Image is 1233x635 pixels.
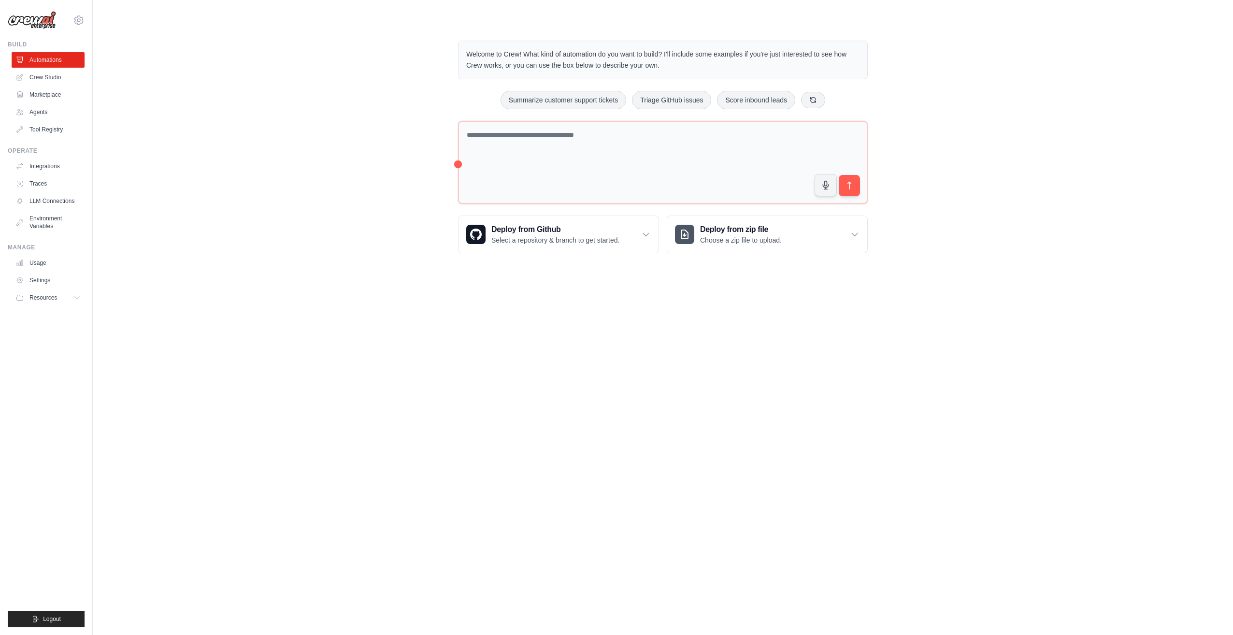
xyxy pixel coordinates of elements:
[12,87,85,102] a: Marketplace
[43,615,61,623] span: Logout
[12,52,85,68] a: Automations
[700,235,782,245] p: Choose a zip file to upload.
[632,91,711,109] button: Triage GitHub issues
[12,290,85,305] button: Resources
[8,244,85,251] div: Manage
[12,70,85,85] a: Crew Studio
[12,176,85,191] a: Traces
[700,224,782,235] h3: Deploy from zip file
[491,224,619,235] h3: Deploy from Github
[717,91,795,109] button: Score inbound leads
[8,41,85,48] div: Build
[12,255,85,271] a: Usage
[491,235,619,245] p: Select a repository & branch to get started.
[29,294,57,302] span: Resources
[12,193,85,209] a: LLM Connections
[12,104,85,120] a: Agents
[12,273,85,288] a: Settings
[466,49,860,71] p: Welcome to Crew! What kind of automation do you want to build? I'll include some examples if you'...
[501,91,626,109] button: Summarize customer support tickets
[12,122,85,137] a: Tool Registry
[8,11,56,29] img: Logo
[12,159,85,174] a: Integrations
[8,147,85,155] div: Operate
[12,211,85,234] a: Environment Variables
[8,611,85,627] button: Logout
